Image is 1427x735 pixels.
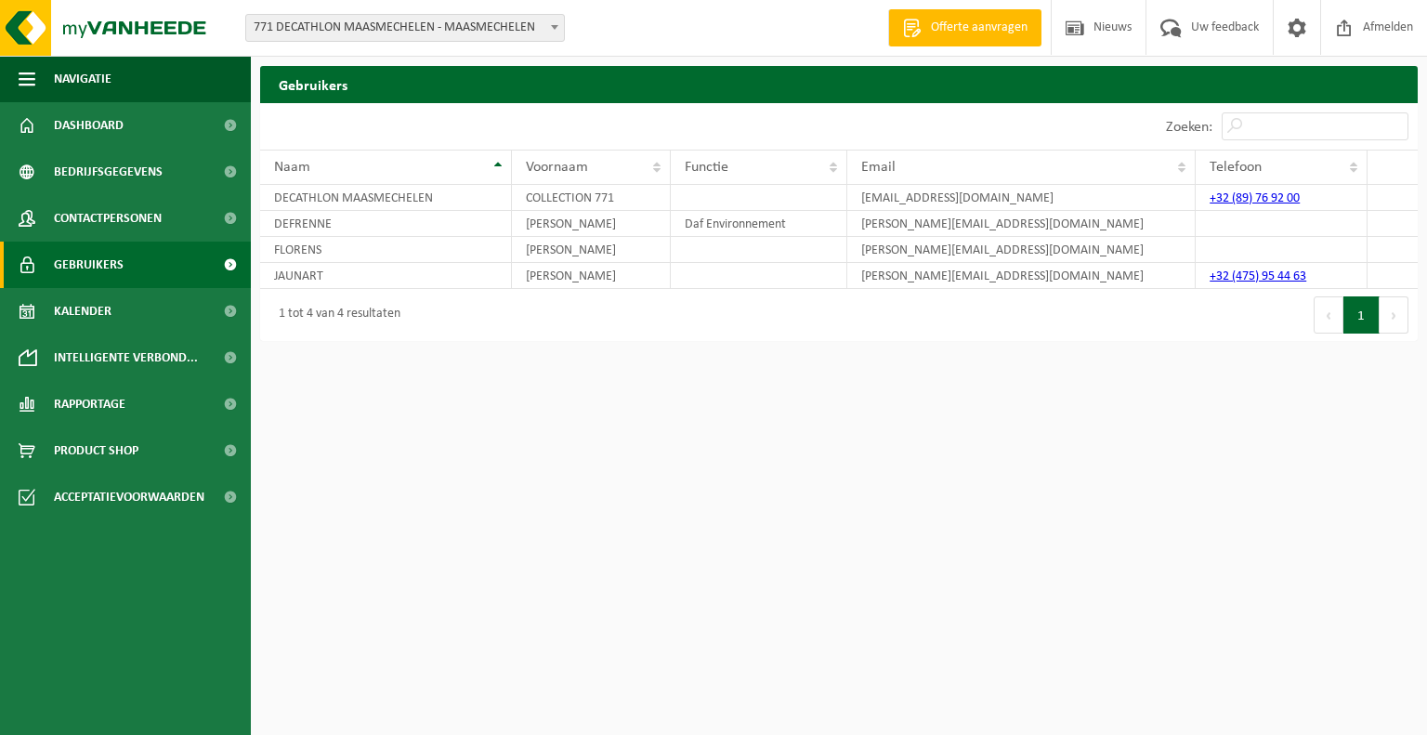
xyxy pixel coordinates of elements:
span: Intelligente verbond... [54,335,198,381]
div: 1 tot 4 van 4 resultaten [269,298,400,332]
span: Telefoon [1210,160,1262,175]
td: [PERSON_NAME][EMAIL_ADDRESS][DOMAIN_NAME] [847,237,1196,263]
button: Previous [1314,296,1343,334]
td: [PERSON_NAME][EMAIL_ADDRESS][DOMAIN_NAME] [847,211,1196,237]
span: 771 DECATHLON MAASMECHELEN - MAASMECHELEN [245,14,565,42]
span: Dashboard [54,102,124,149]
span: Bedrijfsgegevens [54,149,163,195]
td: DEFRENNE [260,211,512,237]
td: [PERSON_NAME] [512,237,671,263]
td: [PERSON_NAME][EMAIL_ADDRESS][DOMAIN_NAME] [847,263,1196,289]
a: Offerte aanvragen [888,9,1041,46]
td: [PERSON_NAME] [512,263,671,289]
a: +32 (89) 76 92 00 [1210,191,1300,205]
span: Voornaam [526,160,588,175]
span: Offerte aanvragen [926,19,1032,37]
span: Acceptatievoorwaarden [54,474,204,520]
a: +32 (475) 95 44 63 [1210,269,1306,283]
label: Zoeken: [1166,120,1212,135]
span: Email [861,160,896,175]
span: 771 DECATHLON MAASMECHELEN - MAASMECHELEN [246,15,564,41]
span: Contactpersonen [54,195,162,242]
td: Daf Environnement [671,211,847,237]
td: COLLECTION 771 [512,185,671,211]
span: Product Shop [54,427,138,474]
td: [PERSON_NAME] [512,211,671,237]
span: Gebruikers [54,242,124,288]
td: JAUNART [260,263,512,289]
td: [EMAIL_ADDRESS][DOMAIN_NAME] [847,185,1196,211]
span: Navigatie [54,56,111,102]
td: FLORENS [260,237,512,263]
h2: Gebruikers [260,66,1418,102]
span: Kalender [54,288,111,335]
span: Naam [274,160,310,175]
td: DECATHLON MAASMECHELEN [260,185,512,211]
span: Rapportage [54,381,125,427]
span: Functie [685,160,728,175]
button: 1 [1343,296,1380,334]
button: Next [1380,296,1408,334]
